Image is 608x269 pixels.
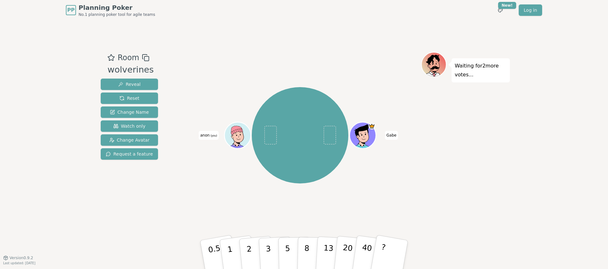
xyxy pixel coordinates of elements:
[101,134,158,146] button: Change Avatar
[225,123,250,148] button: Click to change your avatar
[498,2,516,9] div: New!
[455,61,507,79] p: Waiting for 2 more votes...
[109,137,150,143] span: Change Avatar
[117,52,139,63] span: Room
[199,131,218,140] span: Click to change your name
[119,95,139,101] span: Reset
[3,261,35,265] span: Last updated: [DATE]
[113,123,146,129] span: Watch only
[9,255,33,260] span: Version 0.9.2
[3,255,33,260] button: Version0.9.2
[101,148,158,160] button: Request a feature
[107,52,115,63] button: Add as favourite
[385,131,398,140] span: Click to change your name
[67,6,74,14] span: PP
[519,4,542,16] a: Log in
[101,106,158,118] button: Change Name
[66,3,155,17] a: PPPlanning PokerNo.1 planning poker tool for agile teams
[101,93,158,104] button: Reset
[106,151,153,157] span: Request a feature
[495,4,506,16] button: New!
[79,3,155,12] span: Planning Poker
[118,81,141,87] span: Reveal
[110,109,149,115] span: Change Name
[101,79,158,90] button: Reveal
[107,63,154,76] div: wolverines
[101,120,158,132] button: Watch only
[79,12,155,17] span: No.1 planning poker tool for agile teams
[210,134,217,137] span: (you)
[368,123,375,130] span: Gabe is the host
